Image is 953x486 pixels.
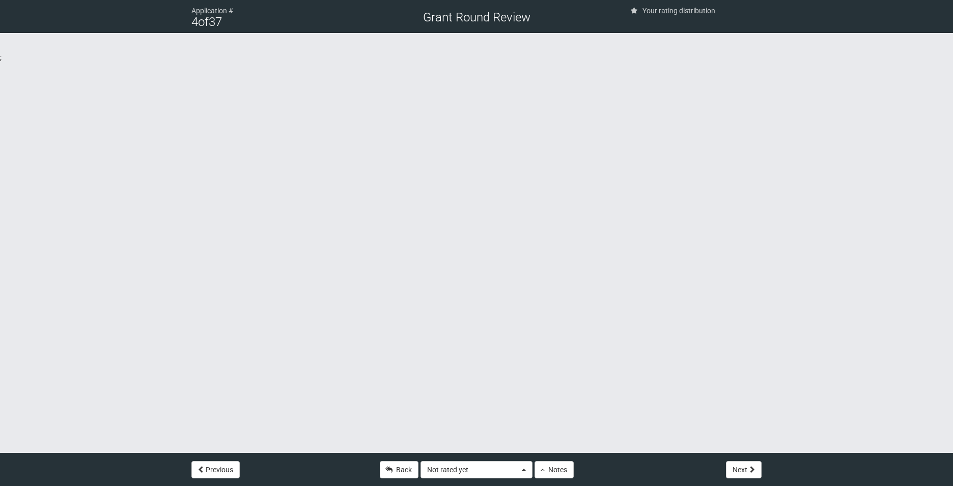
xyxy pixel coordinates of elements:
[191,461,240,478] button: Previous
[535,461,574,478] button: Notes
[380,461,418,478] a: Back
[629,6,762,13] div: Your rating distribution
[191,15,198,29] span: 4
[191,6,324,13] div: Application #
[726,461,762,478] button: Next
[209,15,222,29] span: 37
[427,465,519,475] span: Not rated yet
[191,17,324,26] div: of
[421,461,532,478] button: Not rated yet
